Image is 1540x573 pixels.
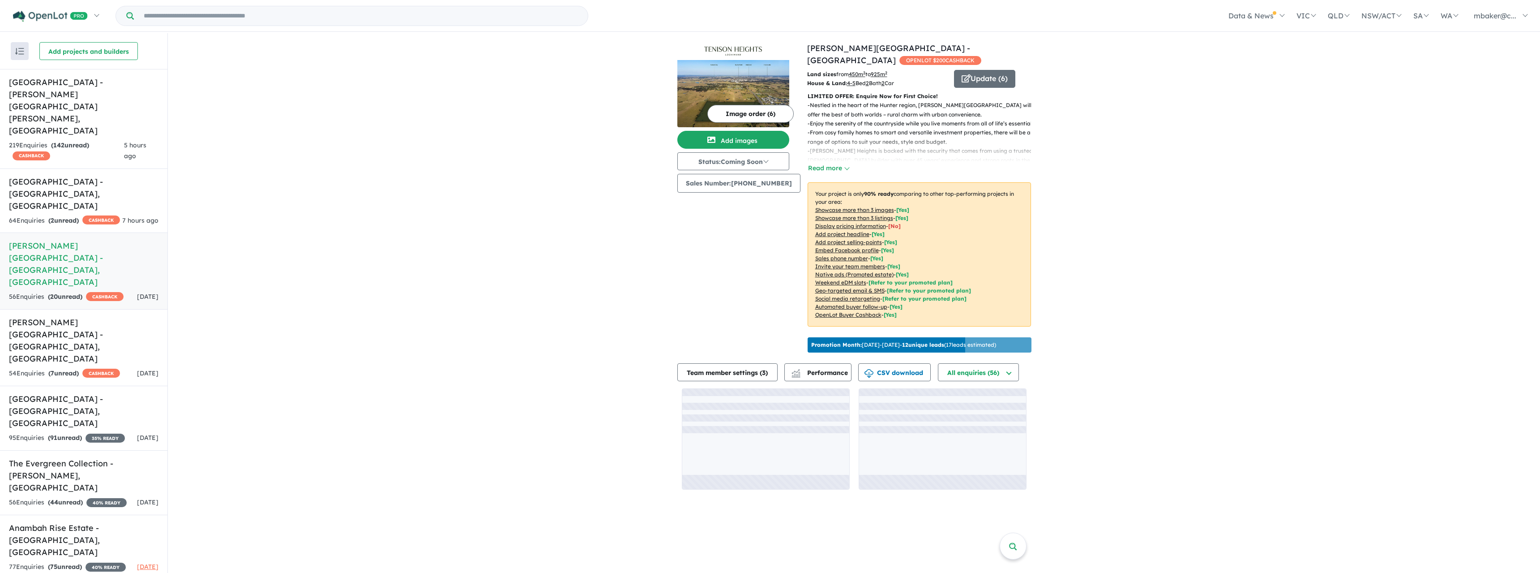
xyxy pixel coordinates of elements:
p: - From cosy family homes to smart and versatile investment properties, there will be a range of o... [808,128,1038,146]
span: to [865,71,887,78]
b: House & Land: [807,80,847,86]
h5: [PERSON_NAME][GEOGRAPHIC_DATA] - [GEOGRAPHIC_DATA] , [GEOGRAPHIC_DATA] [9,316,158,365]
img: bar-chart.svg [791,372,800,378]
p: - Enjoy the serenity of the countryside while you live moments from all of life’s essentials. [808,119,1038,128]
h5: Anambah Rise Estate - [GEOGRAPHIC_DATA] , [GEOGRAPHIC_DATA] [9,522,158,558]
button: Update (6) [954,70,1015,88]
u: Geo-targeted email & SMS [815,287,885,294]
button: CSV download [858,363,931,381]
button: Performance [784,363,851,381]
span: 40 % READY [86,498,127,507]
span: [Yes] [890,303,903,310]
span: [ Yes ] [887,263,900,270]
span: [ Yes ] [870,255,883,262]
u: Weekend eDM slots [815,279,866,286]
div: 56 Enquir ies [9,497,127,508]
span: 20 [50,293,58,301]
span: OPENLOT $ 200 CASHBACK [899,56,981,65]
div: 219 Enquir ies [9,140,124,162]
span: [Yes] [884,311,897,318]
span: [Refer to your promoted plan] [868,279,953,286]
span: [ Yes ] [895,215,908,221]
u: Showcase more than 3 listings [815,215,893,221]
span: [DATE] [137,563,158,571]
img: Tenison Heights Estate - Lochinvar [677,60,789,127]
span: 75 [50,563,57,571]
h5: [GEOGRAPHIC_DATA] - [PERSON_NAME][GEOGRAPHIC_DATA][PERSON_NAME] , [GEOGRAPHIC_DATA] [9,76,158,137]
img: Tenison Heights Estate - Lochinvar Logo [681,46,786,56]
p: - Nestled in the heart of the Hunter region, [PERSON_NAME][GEOGRAPHIC_DATA] will offer the best o... [808,101,1038,119]
span: [DATE] [137,293,158,301]
b: Land sizes [807,71,836,78]
u: 925 m [871,71,887,78]
a: [PERSON_NAME][GEOGRAPHIC_DATA] - [GEOGRAPHIC_DATA] [807,43,970,65]
h5: [GEOGRAPHIC_DATA] - [GEOGRAPHIC_DATA] , [GEOGRAPHIC_DATA] [9,393,158,429]
p: LIMITED OFFER: Enquire Now for First Choice! [808,92,1031,101]
span: 7 [51,369,54,377]
b: Promotion Month: [811,341,862,348]
u: Invite your team members [815,263,885,270]
u: 4-5 [847,80,856,86]
u: Add project selling-points [815,239,882,246]
span: [ Yes ] [881,247,894,254]
sup: 2 [885,70,887,75]
button: Status:Coming Soon [677,152,789,170]
p: [DATE] - [DATE] - ( 17 leads estimated) [811,341,996,349]
button: Sales Number:[PHONE_NUMBER] [677,174,800,193]
h5: [GEOGRAPHIC_DATA] - [GEOGRAPHIC_DATA] , [GEOGRAPHIC_DATA] [9,176,158,212]
span: 7 hours ago [122,216,158,224]
div: 54 Enquir ies [9,368,120,379]
span: [ Yes ] [896,207,909,213]
p: from [807,70,947,79]
span: 2 [51,216,54,224]
span: [DATE] [137,434,158,442]
span: [Yes] [896,271,909,278]
span: 142 [53,141,64,149]
div: 95 Enquir ies [9,433,125,444]
button: Read more [808,163,850,173]
span: [Refer to your promoted plan] [882,295,967,302]
span: 44 [50,498,58,506]
u: 450 m [849,71,865,78]
u: Embed Facebook profile [815,247,879,254]
span: CASHBACK [82,369,120,378]
span: [DATE] [137,498,158,506]
span: 40 % READY [86,563,126,572]
a: Tenison Heights Estate - Lochinvar LogoTenison Heights Estate - Lochinvar [677,42,789,127]
span: [DATE] [137,369,158,377]
p: Bed Bath Car [807,79,947,88]
u: Sales phone number [815,255,868,262]
b: 12 unique leads [902,341,944,348]
div: 77 Enquir ies [9,562,126,573]
img: line-chart.svg [791,369,800,374]
u: Social media retargeting [815,295,880,302]
button: Team member settings (3) [677,363,778,381]
span: 5 hours ago [124,141,146,160]
span: [ Yes ] [884,239,897,246]
img: Openlot PRO Logo White [13,11,88,22]
strong: ( unread) [48,434,82,442]
span: 3 [762,369,766,377]
div: 56 Enquir ies [9,292,124,302]
span: 91 [50,434,57,442]
input: Try estate name, suburb, builder or developer [136,6,586,26]
span: CASHBACK [13,151,50,160]
u: OpenLot Buyer Cashback [815,311,881,318]
span: [ No ] [888,223,901,229]
span: CASHBACK [82,215,120,224]
u: 2 [866,80,869,86]
button: Add projects and builders [39,42,138,60]
button: Image order (6) [707,105,794,123]
b: 90 % ready [864,190,894,197]
strong: ( unread) [48,498,83,506]
span: CASHBACK [86,292,124,301]
strong: ( unread) [48,293,82,301]
img: sort.svg [15,48,24,55]
button: All enquiries (56) [938,363,1019,381]
strong: ( unread) [48,563,82,571]
u: 2 [881,80,885,86]
div: 64 Enquir ies [9,215,120,226]
h5: The Evergreen Collection - [PERSON_NAME] , [GEOGRAPHIC_DATA] [9,457,158,494]
span: [ Yes ] [872,231,885,237]
button: Add images [677,131,789,149]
